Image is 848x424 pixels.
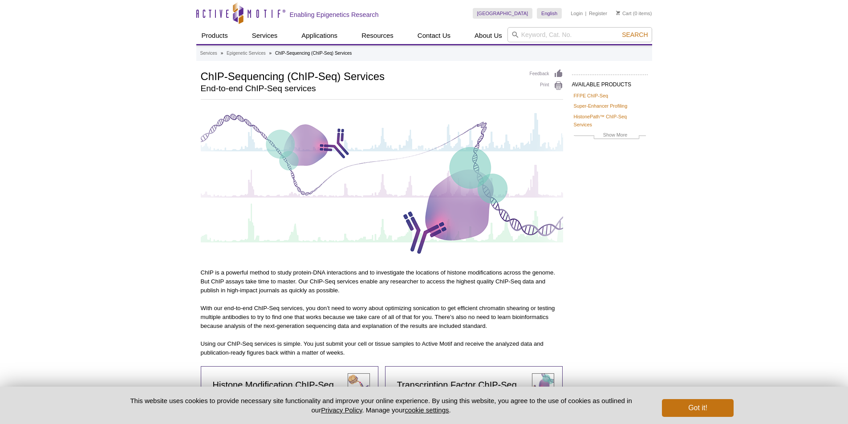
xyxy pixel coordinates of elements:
[201,268,563,295] p: ChIP is a powerful method to study protein-DNA interactions and to investigate the locations of h...
[530,81,563,91] a: Print
[532,373,554,396] img: transcription factor ChIP-Seq
[290,11,379,19] h2: Enabling Epigenetics Research
[201,339,563,357] p: Using our ChIP-Seq services is simple. You just submit your cell or tissue samples to Active Moti...
[201,109,563,257] img: ChIP-Seq Services
[574,113,646,129] a: HistonePath™ ChIP-Seq Services
[394,376,521,406] a: Transcription Factor ChIP-Seq Services
[247,27,283,44] a: Services
[574,92,608,100] a: FFPE ChIP-Seq
[201,304,563,331] p: With our end-to-end ChIP-Seq services, you don’t need to worry about optimizing sonication to get...
[574,131,646,141] a: Show More
[412,27,456,44] a: Contact Us
[473,8,533,19] a: [GEOGRAPHIC_DATA]
[115,396,648,415] p: This website uses cookies to provide necessary site functionality and improve your online experie...
[537,8,562,19] a: English
[397,380,517,400] span: Transcription Factor ChIP-Seq Services
[622,31,648,38] span: Search
[348,373,370,396] img: histone modification ChIP-Seq
[213,380,334,400] span: Histone Modification ChIP-Seq Services
[507,27,652,42] input: Keyword, Cat. No.
[572,74,648,90] h2: AVAILABLE PRODUCTS
[585,8,587,19] li: |
[530,69,563,79] a: Feedback
[616,10,632,16] a: Cart
[574,102,628,110] a: Super-Enhancer Profiling
[200,49,217,57] a: Services
[201,69,521,82] h1: ChIP-Sequencing (ChIP-Seq) Services
[221,51,223,56] li: »
[616,8,652,19] li: (0 items)
[589,10,607,16] a: Register
[662,399,733,417] button: Got it!
[321,406,362,414] a: Privacy Policy
[405,406,449,414] button: cookie settings
[571,10,583,16] a: Login
[619,31,650,39] button: Search
[210,376,337,406] a: Histone Modification ChIP-Seq Services
[227,49,266,57] a: Epigenetic Services
[269,51,272,56] li: »
[616,11,620,15] img: Your Cart
[201,85,521,93] h2: End-to-end ChIP-Seq services
[196,27,233,44] a: Products
[356,27,399,44] a: Resources
[296,27,343,44] a: Applications
[275,51,352,56] li: ChIP-Sequencing (ChIP-Seq) Services
[469,27,507,44] a: About Us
